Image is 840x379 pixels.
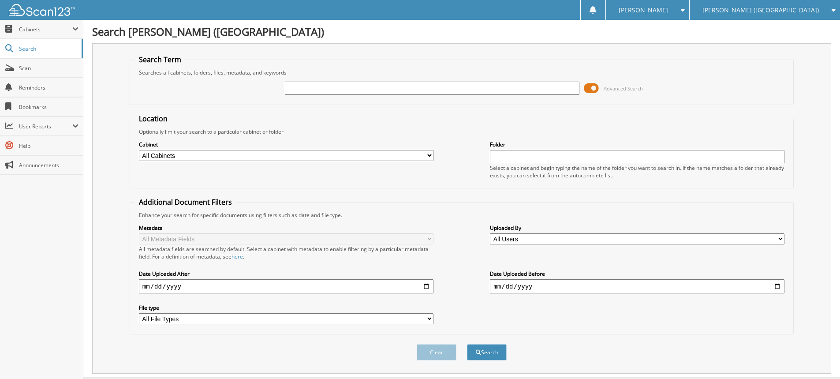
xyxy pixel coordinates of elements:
[9,4,75,16] img: scan123-logo-white.svg
[490,141,784,148] label: Folder
[134,211,789,219] div: Enhance your search for specific documents using filters such as date and file type.
[490,224,784,232] label: Uploaded By
[134,69,789,76] div: Searches all cabinets, folders, files, metadata, and keywords
[19,103,78,111] span: Bookmarks
[604,85,643,92] span: Advanced Search
[490,164,784,179] div: Select a cabinet and begin typing the name of the folder you want to search in. If the name match...
[19,84,78,91] span: Reminders
[231,253,243,260] a: here
[134,197,236,207] legend: Additional Document Filters
[139,279,433,293] input: start
[490,279,784,293] input: end
[92,24,831,39] h1: Search [PERSON_NAME] ([GEOGRAPHIC_DATA])
[139,304,433,311] label: File type
[417,344,456,360] button: Clear
[619,8,668,13] span: [PERSON_NAME]
[19,64,78,72] span: Scan
[139,224,433,232] label: Metadata
[490,270,784,278] label: Date Uploaded Before
[134,55,186,64] legend: Search Term
[19,142,78,150] span: Help
[134,128,789,135] div: Optionally limit your search to a particular cabinet or folder
[19,45,77,53] span: Search
[19,26,72,33] span: Cabinets
[134,114,172,124] legend: Location
[19,161,78,169] span: Announcements
[467,344,507,360] button: Search
[702,8,819,13] span: [PERSON_NAME] ([GEOGRAPHIC_DATA])
[139,141,433,148] label: Cabinet
[139,270,433,278] label: Date Uploaded After
[19,123,72,130] span: User Reports
[139,245,433,260] div: All metadata fields are searched by default. Select a cabinet with metadata to enable filtering b...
